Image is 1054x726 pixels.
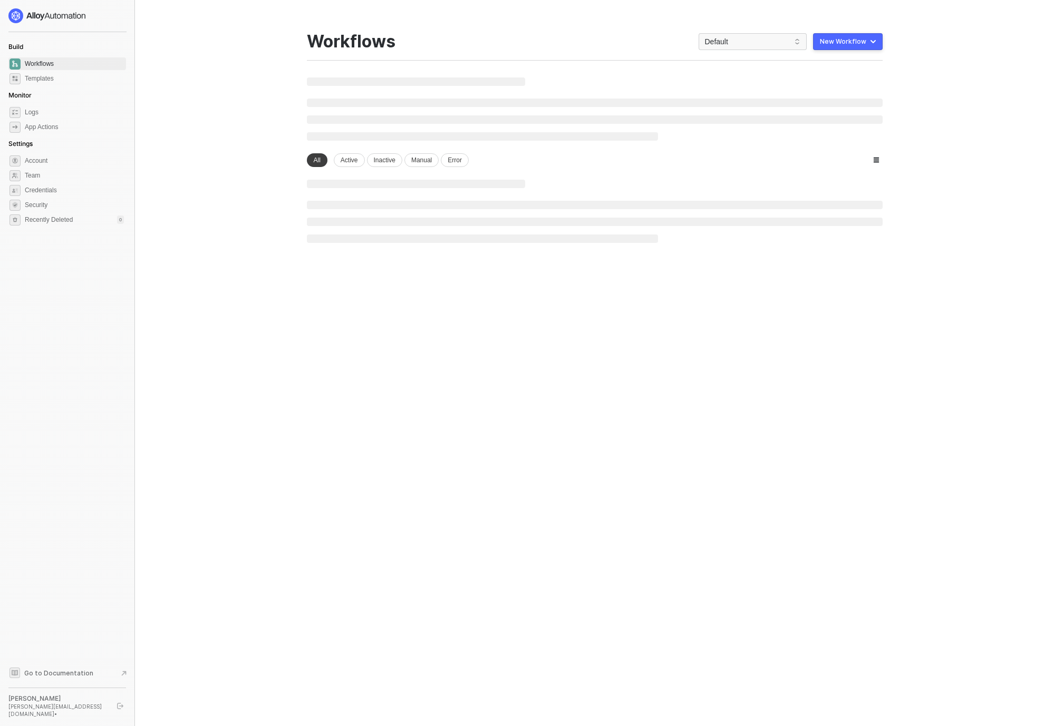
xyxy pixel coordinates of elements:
span: Team [25,169,124,182]
span: Settings [8,140,33,148]
div: [PERSON_NAME][EMAIL_ADDRESS][DOMAIN_NAME] • [8,703,108,718]
div: All [307,153,327,167]
div: New Workflow [820,37,866,46]
span: dashboard [9,58,21,70]
div: 0 [117,215,124,224]
span: Templates [25,72,124,85]
span: Workflows [25,57,124,70]
span: Monitor [8,91,32,99]
span: security [9,200,21,211]
span: settings [9,214,21,225]
span: Build [8,43,23,51]
div: Manual [404,153,439,167]
span: Go to Documentation [24,669,93,678]
span: Account [25,154,124,167]
span: marketplace [9,73,21,84]
div: Inactive [367,153,402,167]
div: App Actions [25,123,58,132]
a: Knowledge Base [8,666,127,679]
div: Workflows [307,32,395,52]
span: settings [9,155,21,166]
span: document-arrow [119,668,129,679]
span: Default [705,34,800,50]
span: Security [25,199,124,211]
a: logo [8,8,126,23]
img: logo [8,8,86,23]
button: New Workflow [813,33,883,50]
span: icon-app-actions [9,122,21,133]
div: [PERSON_NAME] [8,694,108,703]
span: documentation [9,668,20,678]
div: Error [441,153,469,167]
span: Credentials [25,184,124,197]
div: Active [334,153,365,167]
span: team [9,170,21,181]
span: Logs [25,106,124,119]
span: credentials [9,185,21,196]
span: Recently Deleted [25,215,73,224]
span: icon-logs [9,107,21,118]
span: logout [117,703,123,709]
